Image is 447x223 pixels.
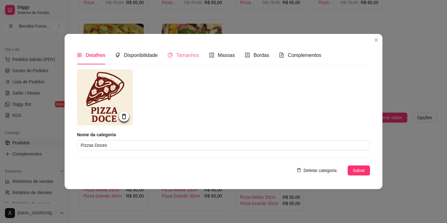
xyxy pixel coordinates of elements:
[245,53,250,58] span: profile
[348,165,370,175] button: Salvar
[77,53,82,58] span: appstore
[304,167,337,174] span: Deletar categoria
[279,53,284,58] span: file-add
[86,53,105,58] span: Detalhes
[115,53,120,58] span: tags
[254,53,269,58] span: Bordas
[124,53,158,58] span: Disponibilidade
[176,53,199,58] span: Tamanhos
[371,35,381,45] button: Close
[297,168,301,172] span: delete
[292,165,342,175] button: Deletar categoria
[288,53,321,58] span: Complementos
[77,132,370,138] article: Nome da categoria
[209,53,214,58] span: profile
[353,167,365,174] span: Salvar
[77,69,133,125] img: logo da loja
[218,53,235,58] span: Massas
[168,53,173,58] span: switcher
[77,140,370,150] input: Ex.: Pizzas especiais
